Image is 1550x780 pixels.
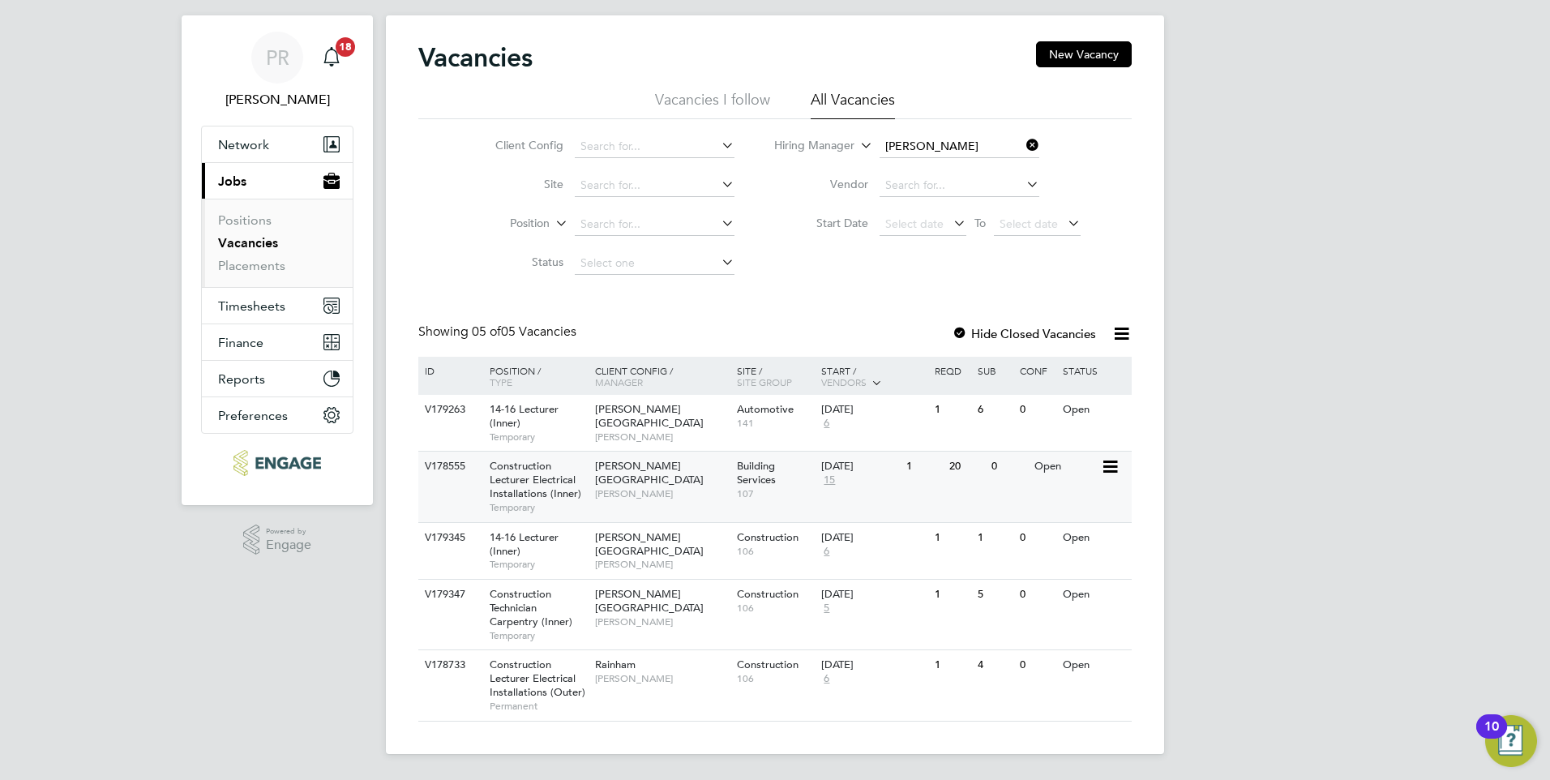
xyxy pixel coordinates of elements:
[1016,580,1058,610] div: 0
[421,357,477,384] div: ID
[821,417,832,431] span: 6
[182,15,373,505] nav: Main navigation
[490,375,512,388] span: Type
[595,587,704,615] span: [PERSON_NAME][GEOGRAPHIC_DATA]
[974,395,1016,425] div: 6
[421,395,477,425] div: V179263
[737,530,799,544] span: Construction
[218,258,285,273] a: Placements
[490,530,559,558] span: 14-16 Lecturer (Inner)
[1059,580,1129,610] div: Open
[1016,523,1058,553] div: 0
[775,177,868,191] label: Vendor
[974,650,1016,680] div: 4
[945,452,987,482] div: 20
[490,558,587,571] span: Temporary
[595,558,729,571] span: [PERSON_NAME]
[811,90,895,119] li: All Vacancies
[472,324,501,340] span: 05 of
[737,375,792,388] span: Site Group
[202,163,353,199] button: Jobs
[418,41,533,74] h2: Vacancies
[1484,726,1499,748] div: 10
[1059,523,1129,553] div: Open
[931,580,973,610] div: 1
[1485,715,1537,767] button: Open Resource Center, 10 new notifications
[1030,452,1101,482] div: Open
[575,174,734,197] input: Search for...
[595,402,704,430] span: [PERSON_NAME][GEOGRAPHIC_DATA]
[880,174,1039,197] input: Search for...
[418,324,580,341] div: Showing
[595,431,729,444] span: [PERSON_NAME]
[201,32,353,109] a: PR[PERSON_NAME]
[970,212,991,234] span: To
[733,357,818,396] div: Site /
[737,545,814,558] span: 106
[202,361,353,396] button: Reports
[1016,650,1058,680] div: 0
[470,138,563,152] label: Client Config
[595,530,704,558] span: [PERSON_NAME][GEOGRAPHIC_DATA]
[575,252,734,275] input: Select one
[477,357,591,396] div: Position /
[1059,650,1129,680] div: Open
[1016,357,1058,384] div: Conf
[737,402,794,416] span: Automotive
[202,199,353,287] div: Jobs
[987,452,1030,482] div: 0
[218,235,278,251] a: Vacancies
[1016,395,1058,425] div: 0
[421,452,477,482] div: V178555
[233,450,320,476] img: ncclondon-logo-retina.png
[931,650,973,680] div: 1
[218,212,272,228] a: Positions
[737,417,814,430] span: 141
[821,531,927,545] div: [DATE]
[821,403,927,417] div: [DATE]
[243,525,312,555] a: Powered byEngage
[952,326,1096,341] label: Hide Closed Vacancies
[490,501,587,514] span: Temporary
[974,523,1016,553] div: 1
[761,138,854,154] label: Hiring Manager
[902,452,944,482] div: 1
[737,672,814,685] span: 106
[931,395,973,425] div: 1
[595,459,704,486] span: [PERSON_NAME][GEOGRAPHIC_DATA]
[821,460,898,474] div: [DATE]
[490,459,581,500] span: Construction Lecturer Electrical Installations (Inner)
[470,177,563,191] label: Site
[575,135,734,158] input: Search for...
[931,523,973,553] div: 1
[775,216,868,230] label: Start Date
[490,402,559,430] span: 14-16 Lecturer (Inner)
[218,408,288,423] span: Preferences
[595,615,729,628] span: [PERSON_NAME]
[1036,41,1132,67] button: New Vacancy
[885,216,944,231] span: Select date
[201,90,353,109] span: Pallvi Raghvani
[336,37,355,57] span: 18
[817,357,931,397] div: Start /
[595,375,643,388] span: Manager
[470,255,563,269] label: Status
[591,357,733,396] div: Client Config /
[218,298,285,314] span: Timesheets
[1059,357,1129,384] div: Status
[490,431,587,444] span: Temporary
[974,580,1016,610] div: 5
[595,658,636,671] span: Rainham
[202,288,353,324] button: Timesheets
[315,32,348,84] a: 18
[931,357,973,384] div: Reqd
[472,324,576,340] span: 05 Vacancies
[1000,216,1058,231] span: Select date
[218,137,269,152] span: Network
[421,650,477,680] div: V178733
[202,397,353,433] button: Preferences
[218,335,263,350] span: Finance
[575,213,734,236] input: Search for...
[737,487,814,500] span: 107
[821,545,832,559] span: 6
